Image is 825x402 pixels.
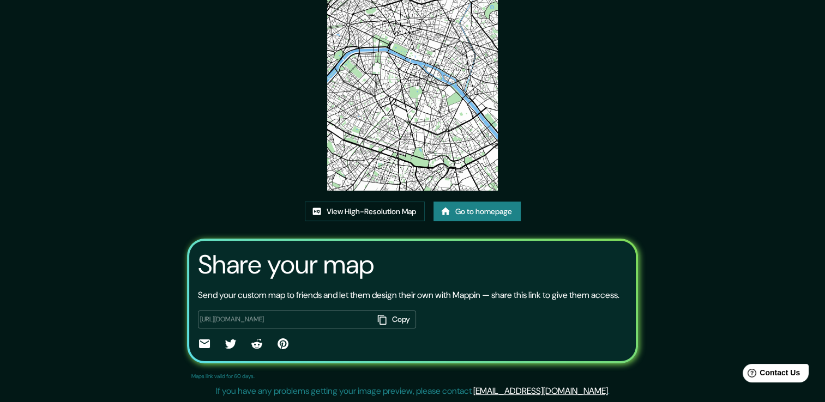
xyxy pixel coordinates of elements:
a: Go to homepage [433,202,521,222]
a: View High-Resolution Map [305,202,425,222]
iframe: Help widget launcher [728,360,813,390]
p: If you have any problems getting your image preview, please contact . [216,385,610,398]
a: [EMAIL_ADDRESS][DOMAIN_NAME] [473,385,608,397]
p: Maps link valid for 60 days. [191,372,255,380]
p: Send your custom map to friends and let them design their own with Mappin — share this link to gi... [198,289,619,302]
button: Copy [374,310,416,328]
h3: Share your map [198,249,374,280]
